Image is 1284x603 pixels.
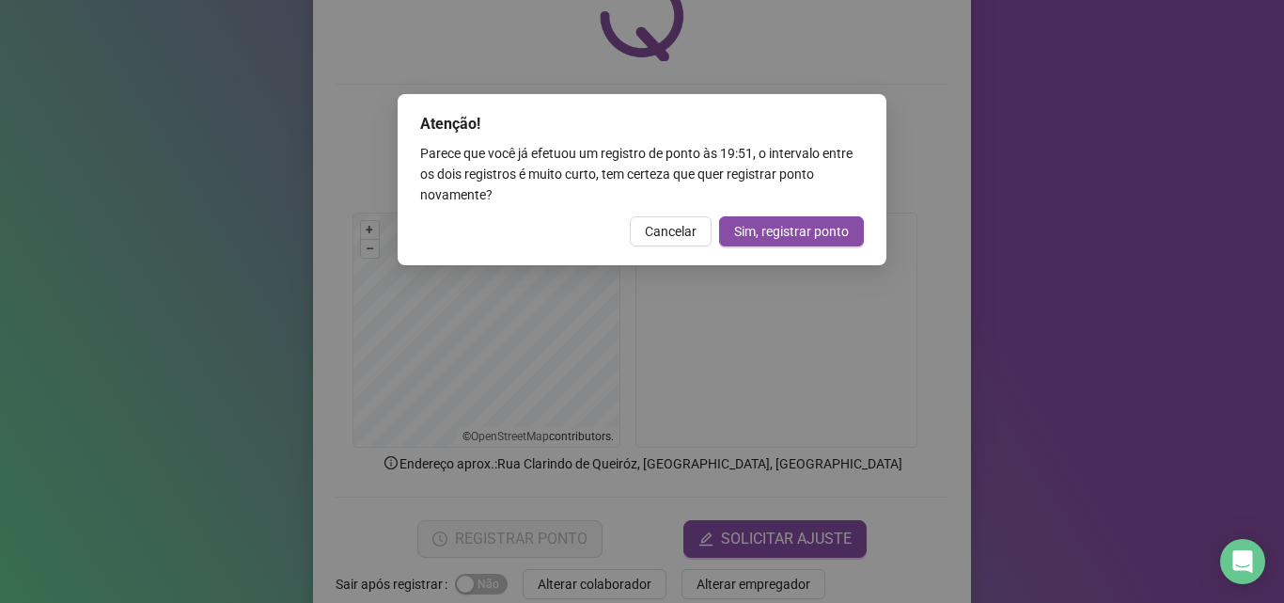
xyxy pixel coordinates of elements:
[645,221,697,242] span: Cancelar
[719,216,864,246] button: Sim, registrar ponto
[420,113,864,135] div: Atenção!
[1220,539,1265,584] div: Open Intercom Messenger
[734,221,849,242] span: Sim, registrar ponto
[420,143,864,205] div: Parece que você já efetuou um registro de ponto às 19:51 , o intervalo entre os dois registros é ...
[630,216,712,246] button: Cancelar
